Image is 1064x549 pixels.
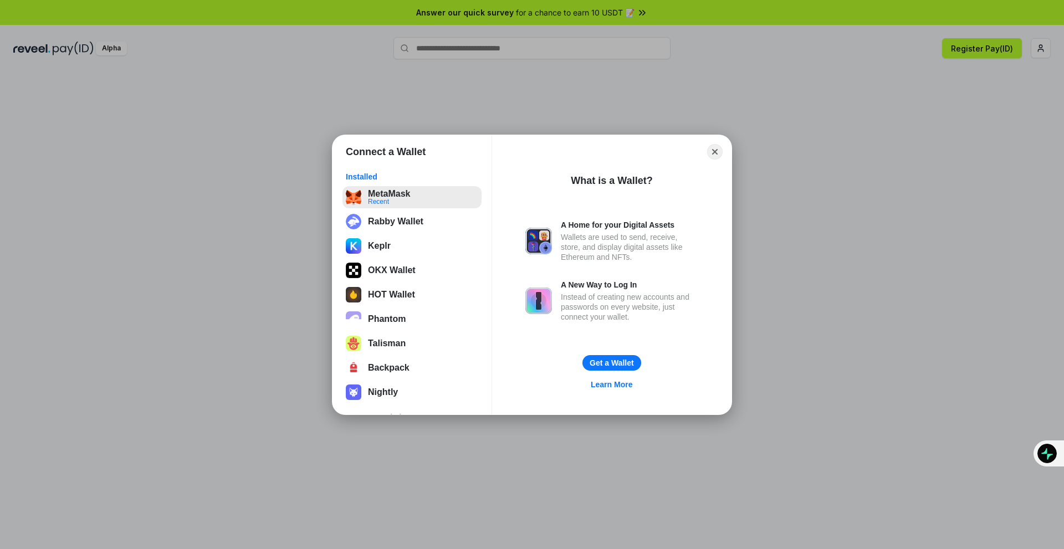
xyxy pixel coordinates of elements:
div: A New Way to Log In [561,280,698,290]
img: 4BxBxKvl5W07cAAAAASUVORK5CYII= [346,360,361,376]
div: Keplr [368,241,391,251]
div: Backpack [368,363,410,373]
h1: Connect a Wallet [346,145,426,158]
button: Backpack [342,357,482,379]
div: HOT Wallet [368,290,415,300]
button: Talisman [342,332,482,355]
button: OKX Wallet [342,259,482,281]
div: Installed [346,172,478,182]
div: Phantom [368,314,406,324]
button: MetaMaskRecent [342,186,482,208]
button: Get a Wallet [582,355,641,371]
button: Keplr [342,235,482,257]
div: Wallets are used to send, receive, store, and display digital assets like Ethereum and NFTs. [561,232,698,262]
div: Talisman [368,338,406,348]
div: Learn More [591,379,632,389]
div: What is a Wallet? [571,174,652,187]
button: Phantom [342,308,482,330]
img: svg+xml,%3Csvg%20xmlns%3D%22http%3A%2F%2Fwww.w3.org%2F2000%2Fsvg%22%20fill%3D%22none%22%20viewBox... [525,228,552,254]
a: Learn More [584,377,639,392]
img: svg+xml;base64,PHN2ZyB3aWR0aD0iMzUiIGhlaWdodD0iMzQiIHZpZXdCb3g9IjAgMCAzNSAzNCIgZmlsbD0ibm9uZSIgeG... [346,189,361,205]
div: MetaMask [368,188,410,198]
img: svg+xml;base64,PHN2ZyB3aWR0aD0iMTI4IiBoZWlnaHQ9IjEyOCIgdmlld0JveD0iMCAwIDEyOCAxMjgiIHhtbG5zPSJodH... [346,336,361,351]
img: svg+xml;base64,PD94bWwgdmVyc2lvbj0iMS4wIiBlbmNvZGluZz0idXRmLTgiPz4NCjwhLS0gR2VuZXJhdG9yOiBBZG9iZS... [346,384,361,400]
div: Recommended [346,412,478,422]
button: Rabby Wallet [342,211,482,233]
button: Nightly [342,381,482,403]
button: Close [707,144,723,160]
img: svg+xml,%3Csvg%20xmlns%3D%22http%3A%2F%2Fwww.w3.org%2F2000%2Fsvg%22%20fill%3D%22none%22%20viewBox... [525,288,552,314]
img: 5VZ71FV6L7PA3gg3tXrdQ+DgLhC+75Wq3no69P3MC0NFQpx2lL04Ql9gHK1bRDjsSBIvScBnDTk1WrlGIZBorIDEYJj+rhdgn... [346,263,361,278]
img: svg+xml;base64,PHN2ZyB3aWR0aD0iMzIiIGhlaWdodD0iMzIiIHZpZXdCb3g9IjAgMCAzMiAzMiIgZmlsbD0ibm9uZSIgeG... [346,214,361,229]
div: A Home for your Digital Assets [561,220,698,230]
div: Nightly [368,387,398,397]
div: Instead of creating new accounts and passwords on every website, just connect your wallet. [561,292,698,322]
img: 8zcXD2M10WKU0JIAAAAASUVORK5CYII= [346,287,361,302]
div: Recent [368,198,410,204]
div: Get a Wallet [590,358,634,368]
img: ByMCUfJCc2WaAAAAAElFTkSuQmCC [346,238,361,254]
img: epq2vO3P5aLWl15yRS7Q49p1fHTx2Sgh99jU3kfXv7cnPATIVQHAx5oQs66JWv3SWEjHOsb3kKgmE5WNBxBId7C8gm8wEgOvz... [346,311,361,327]
div: OKX Wallet [368,265,416,275]
div: Rabby Wallet [368,217,423,227]
button: HOT Wallet [342,284,482,306]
